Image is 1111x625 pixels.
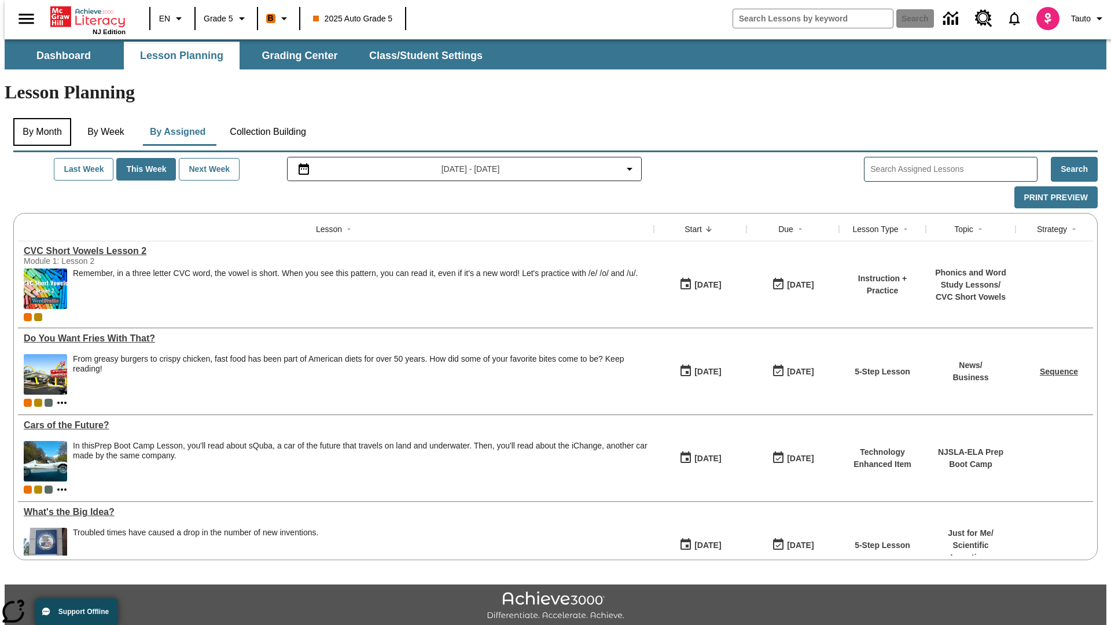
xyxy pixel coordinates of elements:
[58,608,109,616] span: Support Offline
[242,42,358,69] button: Grading Center
[787,278,814,292] div: [DATE]
[316,223,342,235] div: Lesson
[702,222,716,236] button: Sort
[360,42,492,69] button: Class/Student Settings
[968,3,999,34] a: Resource Center, Will open in new tab
[778,223,793,235] div: Due
[675,447,725,469] button: 09/29/25: First time the lesson was available
[24,256,197,266] div: Module 1: Lesson 2
[13,118,71,146] button: By Month
[733,9,893,28] input: search field
[34,399,42,407] div: New 2025 class
[852,223,898,235] div: Lesson Type
[141,118,215,146] button: By Assigned
[675,274,725,296] button: 09/30/25: First time the lesson was available
[24,246,648,256] div: CVC Short Vowels Lesson 2
[694,451,721,466] div: [DATE]
[1029,3,1066,34] button: Select a new avatar
[855,539,910,552] p: 5-Step Lesson
[1071,13,1091,25] span: Tauto
[9,2,43,36] button: Open side menu
[1051,157,1098,182] button: Search
[787,451,814,466] div: [DATE]
[35,598,118,625] button: Support Offline
[675,361,725,383] button: 09/29/25: First time the lesson was available
[24,528,67,568] img: A large sign near a building says U.S. Patent and Trademark Office. A troubled economy can make i...
[24,507,648,517] div: What's the Big Idea?
[24,507,648,517] a: What's the Big Idea?, Lessons
[199,8,253,29] button: Grade: Grade 5, Select a grade
[952,372,988,384] p: Business
[623,162,637,176] svg: Collapse Date Range Filter
[24,333,648,344] div: Do You Want Fries With That?
[24,354,67,395] img: One of the first McDonald's stores, with the iconic red sign and golden arches.
[24,269,67,309] img: CVC Short Vowels Lesson 2.
[787,365,814,379] div: [DATE]
[36,49,91,62] span: Dashboard
[73,441,648,481] div: In this Prep Boot Camp Lesson, you'll read about sQuba, a car of the future that travels on land ...
[24,333,648,344] a: Do You Want Fries With That?, Lessons
[159,13,170,25] span: EN
[262,49,337,62] span: Grading Center
[45,399,53,407] div: OL 2025 Auto Grade 6
[973,222,987,236] button: Sort
[954,223,973,235] div: Topic
[24,486,32,494] div: Current Class
[73,441,648,460] testabrev: Prep Boot Camp Lesson, you'll read about sQuba, a car of the future that travels on land and unde...
[899,222,913,236] button: Sort
[932,527,1010,539] p: Just for Me /
[845,273,920,297] p: Instruction + Practice
[34,486,42,494] div: New 2025 class
[1037,223,1067,235] div: Strategy
[675,534,725,556] button: 04/07/25: First time the lesson was available
[768,534,818,556] button: 04/13/26: Last day the lesson can be accessed
[1040,367,1078,376] a: Sequence
[73,269,638,278] p: Remember, in a three letter CVC word, the vowel is short. When you see this pattern, you can read...
[1036,7,1060,30] img: avatar image
[73,441,648,461] div: In this
[77,118,135,146] button: By Week
[24,441,67,481] img: High-tech automobile treading water.
[694,365,721,379] div: [DATE]
[73,354,648,395] div: From greasy burgers to crispy chicken, fast food has been part of American diets for over 50 year...
[313,13,393,25] span: 2025 Auto Grade 5
[936,3,968,35] a: Data Center
[5,42,493,69] div: SubNavbar
[140,49,223,62] span: Lesson Planning
[1014,186,1098,209] button: Print Preview
[124,42,240,69] button: Lesson Planning
[24,313,32,321] span: Current Class
[54,158,113,181] button: Last Week
[932,291,1010,303] p: CVC Short Vowels
[73,269,638,309] div: Remember, in a three letter CVC word, the vowel is short. When you see this pattern, you can read...
[5,39,1106,69] div: SubNavbar
[999,3,1029,34] a: Notifications
[204,13,233,25] span: Grade 5
[787,538,814,553] div: [DATE]
[694,278,721,292] div: [DATE]
[952,359,988,372] p: News /
[369,49,483,62] span: Class/Student Settings
[73,528,318,538] div: Troubled times have caused a drop in the number of new inventions.
[870,161,1037,178] input: Search Assigned Lessons
[73,354,648,374] div: From greasy burgers to crispy chicken, fast food has been part of American diets for over 50 year...
[34,313,42,321] span: New 2025 class
[220,118,315,146] button: Collection Building
[45,486,53,494] div: OL 2025 Auto Grade 6
[487,591,624,621] img: Achieve3000 Differentiate Accelerate Achieve
[793,222,807,236] button: Sort
[685,223,702,235] div: Start
[292,162,637,176] button: Select the date range menu item
[55,483,69,497] button: Show more classes
[50,5,126,28] a: Home
[5,82,1106,103] h1: Lesson Planning
[845,446,920,470] p: Technology Enhanced Item
[932,446,1010,470] p: NJSLA-ELA Prep Boot Camp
